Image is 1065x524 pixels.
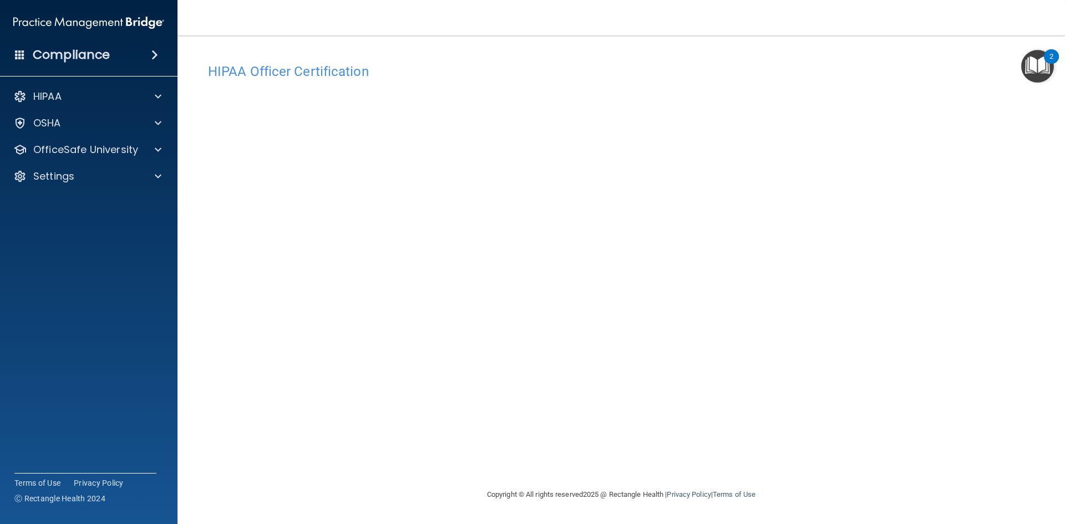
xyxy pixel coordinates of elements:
[33,90,62,103] p: HIPAA
[33,47,110,63] h4: Compliance
[74,477,124,489] a: Privacy Policy
[13,116,161,130] a: OSHA
[14,493,105,504] span: Ⓒ Rectangle Health 2024
[419,477,824,512] div: Copyright © All rights reserved 2025 @ Rectangle Health | |
[208,64,1034,79] h4: HIPAA Officer Certification
[667,490,711,498] a: Privacy Policy
[33,170,74,183] p: Settings
[873,445,1052,490] iframe: Drift Widget Chat Controller
[33,116,61,130] p: OSHA
[33,143,138,156] p: OfficeSafe University
[208,85,1034,445] iframe: hipaa-training
[1049,57,1053,71] div: 2
[13,12,164,34] img: PMB logo
[13,170,161,183] a: Settings
[13,143,161,156] a: OfficeSafe University
[13,90,161,103] a: HIPAA
[1021,50,1054,83] button: Open Resource Center, 2 new notifications
[14,477,60,489] a: Terms of Use
[713,490,755,498] a: Terms of Use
